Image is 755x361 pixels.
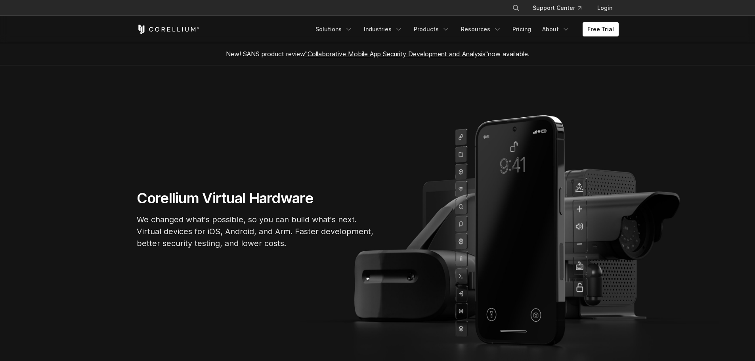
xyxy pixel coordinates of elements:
div: Navigation Menu [311,22,619,36]
a: Support Center [526,1,588,15]
span: New! SANS product review now available. [226,50,529,58]
div: Navigation Menu [503,1,619,15]
a: Login [591,1,619,15]
a: Free Trial [583,22,619,36]
h1: Corellium Virtual Hardware [137,189,375,207]
a: Industries [359,22,407,36]
a: Resources [456,22,506,36]
button: Search [509,1,523,15]
p: We changed what's possible, so you can build what's next. Virtual devices for iOS, Android, and A... [137,214,375,249]
a: "Collaborative Mobile App Security Development and Analysis" [305,50,488,58]
a: About [537,22,575,36]
a: Corellium Home [137,25,200,34]
a: Pricing [508,22,536,36]
a: Products [409,22,455,36]
a: Solutions [311,22,357,36]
